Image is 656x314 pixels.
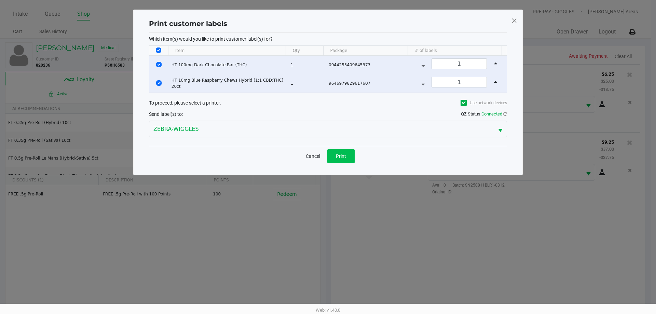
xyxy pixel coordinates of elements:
[168,56,288,74] td: HT 100mg Dark Chocolate Bar (THC)
[336,153,346,159] span: Print
[326,74,411,93] td: 9646979829617607
[156,62,162,67] input: Select Row
[326,56,411,74] td: 0944255409645373
[156,47,161,53] input: Select All Rows
[316,308,340,313] span: Web: v1.40.0
[327,149,355,163] button: Print
[149,18,227,29] h1: Print customer labels
[461,111,507,117] span: QZ Status:
[494,121,507,137] button: Select
[168,46,286,56] th: Item
[153,125,490,133] span: ZEBRA-WIGGLES
[286,46,323,56] th: Qty
[461,100,507,106] label: Use network devices
[287,74,326,93] td: 1
[408,46,502,56] th: # of labels
[149,46,507,93] div: Data table
[168,74,288,93] td: HT 10mg Blue Raspberry Chews Hybrid (1:1 CBD:THC) 20ct
[481,111,502,117] span: Connected
[301,149,325,163] button: Cancel
[287,56,326,74] td: 1
[149,111,183,117] span: Send label(s) to:
[323,46,408,56] th: Package
[156,80,162,86] input: Select Row
[149,100,221,106] span: To proceed, please select a printer.
[149,36,507,42] p: Which item(s) would you like to print customer label(s) for?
